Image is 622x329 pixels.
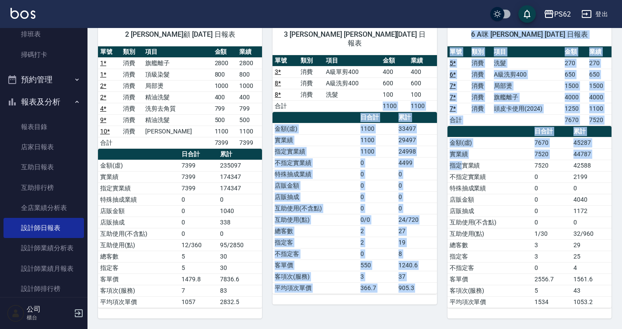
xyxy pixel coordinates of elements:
td: 1100 [587,103,612,114]
td: 平均項次單價 [98,296,179,308]
td: 1057 [179,296,218,308]
td: 實業績 [447,148,532,160]
td: 0 [179,194,218,205]
td: 指定客 [447,251,532,262]
td: 7399 [237,137,262,148]
td: 特殊抽成業績 [98,194,179,205]
td: 平均項次單價 [447,296,532,308]
table: a dense table [98,46,262,149]
td: 1500 [587,80,612,91]
td: 消費 [469,80,492,91]
td: 799 [237,103,262,114]
td: 4000 [587,91,612,103]
td: 29 [571,239,612,251]
th: 累計 [396,112,437,123]
td: 0 [179,217,218,228]
img: Logo [10,8,35,19]
td: 650 [587,69,612,80]
td: 合計 [98,137,121,148]
td: 旗艦離子 [492,91,563,103]
a: 設計師業績分析表 [3,238,84,258]
a: 互助日報表 [3,157,84,177]
td: 7520 [587,114,612,126]
td: 7670 [563,114,587,126]
td: 消費 [469,69,492,80]
td: 0 [396,191,437,203]
table: a dense table [273,112,437,294]
td: 指定實業績 [447,160,532,171]
td: 400 [409,66,437,77]
th: 項目 [324,55,381,66]
td: 500 [237,114,262,126]
td: 2199 [571,171,612,182]
td: 1534 [532,296,571,308]
td: 800 [213,69,238,80]
td: 2800 [237,57,262,69]
td: 洗剪去角質 [143,103,212,114]
td: 2 [358,225,396,237]
td: 2800 [213,57,238,69]
td: 店販抽成 [273,191,358,203]
td: 42588 [571,160,612,171]
td: 43 [571,285,612,296]
td: 0 [358,157,396,168]
td: 0 [396,180,437,191]
td: 指定實業績 [273,146,358,157]
td: 1500 [563,80,587,91]
span: 2 [PERSON_NAME]顧 [DATE] 日報表 [108,30,252,39]
div: PS62 [554,9,571,20]
td: 合計 [447,114,470,126]
td: 特殊抽成業績 [447,182,532,194]
td: 實業績 [98,171,179,182]
table: a dense table [447,46,612,126]
td: 店販金額 [98,205,179,217]
th: 類別 [121,46,143,58]
td: 799 [213,103,238,114]
button: 登出 [578,6,612,22]
td: 0 [358,248,396,259]
td: 5 [179,251,218,262]
th: 金額 [213,46,238,58]
td: 消費 [298,66,324,77]
td: 7 [179,285,218,296]
td: 12/360 [179,239,218,251]
th: 業績 [587,46,612,58]
td: 不指定客 [447,262,532,273]
td: 特殊抽成業績 [273,168,358,180]
td: 店販金額 [447,194,532,205]
td: 37 [396,271,437,282]
td: 270 [587,57,612,69]
td: 1000 [237,80,262,91]
td: 366.7 [358,282,396,294]
td: 客項次(服務) [447,285,532,296]
button: 預約管理 [3,68,84,91]
td: 500 [213,114,238,126]
td: 金額(虛) [98,160,179,171]
td: 消費 [121,69,143,80]
td: 0 [532,205,571,217]
td: 24/720 [396,214,437,225]
td: 7670 [532,137,571,148]
td: 0 [179,205,218,217]
td: 1240.6 [396,259,437,271]
td: 5 [179,262,218,273]
td: 互助使用(不含點) [98,228,179,239]
td: 19 [396,237,437,248]
td: 1100 [358,123,396,134]
td: 1479.8 [179,273,218,285]
td: 30 [218,262,262,273]
td: 客項次(服務) [273,271,358,282]
td: 旗艦離子 [143,57,212,69]
td: 905.3 [396,282,437,294]
td: 400 [381,66,409,77]
td: 7399 [213,137,238,148]
td: 1100 [358,146,396,157]
td: 24998 [396,146,437,157]
td: 0 [396,168,437,180]
table: a dense table [273,55,437,112]
th: 類別 [298,55,324,66]
a: 店家日報表 [3,137,84,157]
td: 精油洗髮 [143,114,212,126]
td: 指定客 [98,262,179,273]
th: 業績 [409,55,437,66]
